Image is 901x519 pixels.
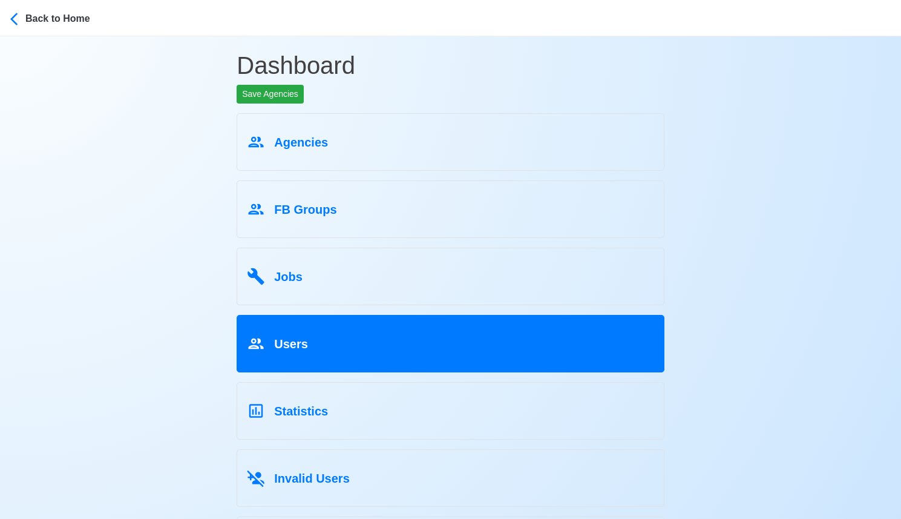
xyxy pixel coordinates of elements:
[274,203,336,216] span: FB Groups
[10,4,117,32] button: Back to Home
[274,405,328,418] span: Statistics
[274,472,350,485] span: Invalid Users
[274,337,308,351] span: Users
[237,248,664,305] a: Jobs
[25,9,116,26] div: Back to Home
[237,85,304,104] button: Save Agencies
[274,136,328,149] span: Agencies
[237,180,664,238] a: FB Groups
[237,36,664,85] h1: Dashboard
[237,113,664,171] a: Agencies
[237,449,664,507] a: Invalid Users
[237,315,664,372] a: Users
[237,382,664,440] a: Statistics
[274,270,303,283] span: Jobs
